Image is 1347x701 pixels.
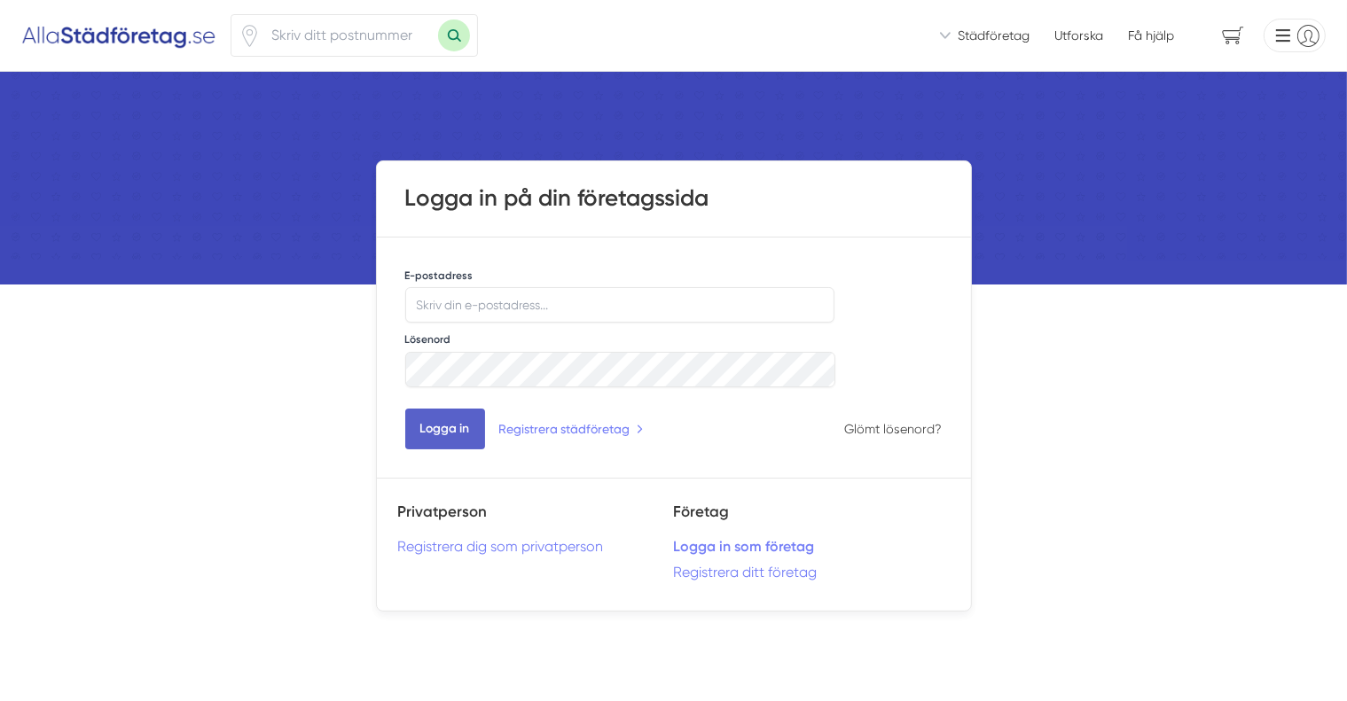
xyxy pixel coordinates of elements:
[405,287,835,323] input: Skriv din e-postadress...
[398,500,674,538] h5: Privatperson
[21,21,216,50] img: Alla Städföretag
[674,538,950,555] a: Logga in som företag
[405,269,474,283] label: E-postadress
[398,538,674,555] a: Registrera dig som privatperson
[239,25,261,47] svg: Pin / Karta
[405,409,485,449] button: Logga in
[845,420,943,438] a: Glömt lösenord?
[1128,27,1174,44] span: Få hjälp
[261,15,438,56] input: Skriv ditt postnummer
[674,564,950,580] a: Registrera ditt företag
[438,19,470,51] button: Sök med postnummer
[405,332,451,347] label: Lösenord
[1054,27,1103,44] a: Utforska
[405,183,943,214] h1: Logga in på din företagssida
[239,25,261,47] span: Klicka för att använda din position.
[674,500,950,538] h5: Företag
[499,419,644,439] a: Registrera städföretag
[1210,20,1257,51] span: navigation-cart
[958,27,1030,44] span: Städföretag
